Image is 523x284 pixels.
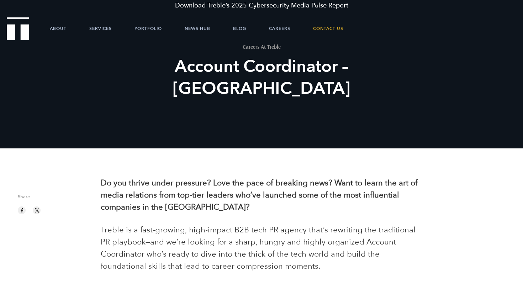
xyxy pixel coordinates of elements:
span: Share [18,195,90,203]
a: Careers [269,18,290,39]
a: News Hub [185,18,210,39]
a: Contact Us [313,18,343,39]
img: Treble logo [7,17,29,40]
a: About [50,18,67,39]
img: twitter sharing button [34,207,40,214]
img: facebook sharing button [19,207,25,214]
span: Treble is a fast-growing, high-impact B2B tech PR agency that’s rewriting the traditional PR play... [101,225,416,272]
a: Blog [233,18,246,39]
a: Treble Homepage [7,18,28,40]
a: Portfolio [134,18,162,39]
a: Services [89,18,112,39]
h1: Careers At Treble [130,44,393,49]
h2: Account Coordinator – [GEOGRAPHIC_DATA] [130,56,393,100]
b: Do you thrive under pressure? Love the pace of breaking news? Want to learn the art of media rela... [101,178,418,212]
